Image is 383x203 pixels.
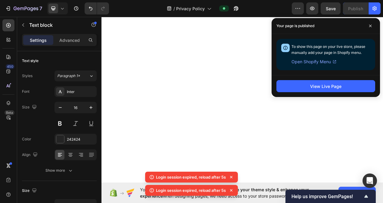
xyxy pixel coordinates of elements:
iframe: Design area [101,15,383,185]
button: Show more [22,165,97,176]
div: Text style [22,58,39,64]
div: Show more [45,167,73,173]
p: Settings [30,37,47,43]
div: Font [22,89,30,94]
div: 450 [6,64,14,69]
div: Inter [67,89,95,95]
p: Login session expired, reload after 5s [156,174,226,180]
div: Publish [348,5,363,12]
p: Login session expired, reload after 5s [156,187,226,193]
div: View Live Page [310,83,341,89]
span: Save [326,6,336,11]
button: Allow access [338,187,376,199]
div: Undo/Redo [85,2,109,14]
span: Paragraph 1* [57,73,80,79]
span: Your page is password protected. To when designing pages, we need access to your store password. [140,186,332,199]
button: Paragraph 1* [54,70,97,81]
div: Size [22,187,38,195]
div: Color [22,136,31,142]
span: / [173,5,175,12]
div: Open Intercom Messenger [363,173,377,188]
span: Privacy Policy [176,5,205,12]
p: Your page is published [276,23,314,29]
button: 7 [2,2,45,14]
div: 242424 [67,137,95,142]
div: Align [22,151,39,159]
div: Styles [22,73,33,79]
p: 7 [39,5,42,12]
button: Show survey - Help us improve GemPages! [291,193,370,200]
p: Advanced [59,37,80,43]
span: To show this page on your live store, please manually add your page in Shopify menu. [291,44,365,55]
div: Beta [5,110,14,115]
span: Help us improve GemPages! [291,194,363,199]
button: Save [321,2,341,14]
span: Open Shopify Menu [291,58,331,65]
div: Size [22,103,38,111]
button: View Live Page [276,80,375,92]
button: Publish [343,2,368,14]
p: Text block [29,21,80,29]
